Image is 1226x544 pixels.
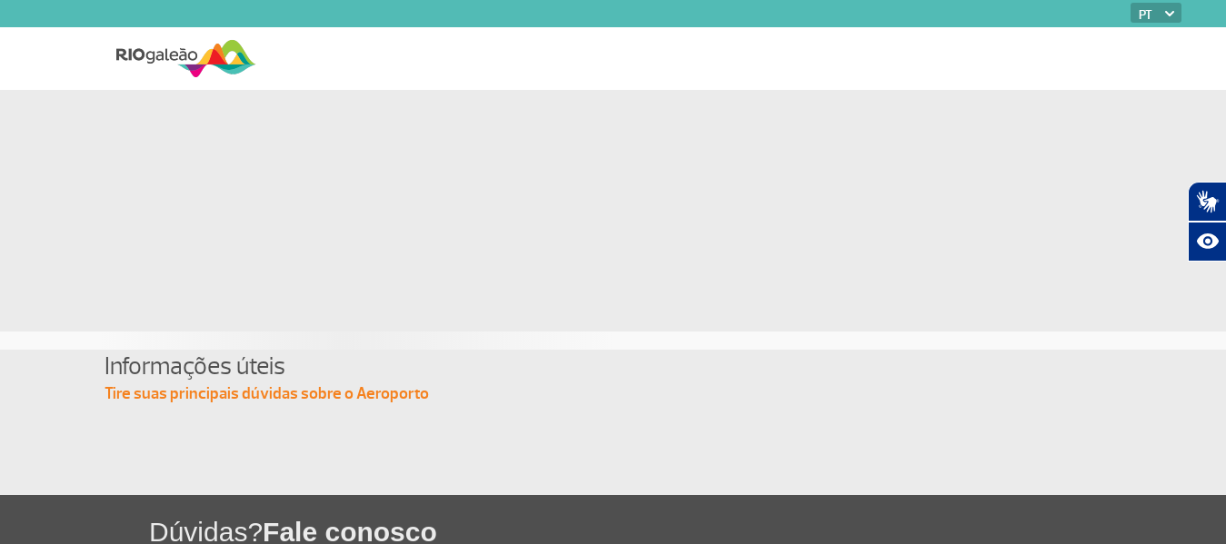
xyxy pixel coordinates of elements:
[105,383,1122,405] p: Tire suas principais dúvidas sobre o Aeroporto
[1188,222,1226,262] button: Abrir recursos assistivos.
[105,350,1122,383] h4: Informações úteis
[1188,182,1226,222] button: Abrir tradutor de língua de sinais.
[1188,182,1226,262] div: Plugin de acessibilidade da Hand Talk.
